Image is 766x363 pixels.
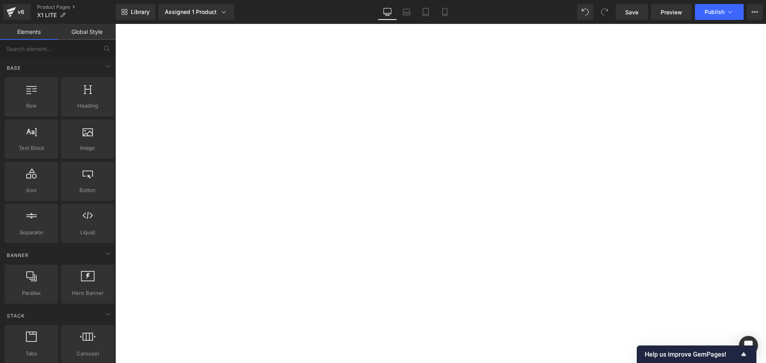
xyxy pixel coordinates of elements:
span: Stack [6,312,26,320]
span: Banner [6,251,30,259]
span: Hero Banner [63,289,112,297]
a: Preview [651,4,692,20]
a: Desktop [378,4,397,20]
a: Tablet [416,4,435,20]
span: Text Block [7,144,55,152]
a: v6 [3,4,31,20]
span: Image [63,144,112,152]
span: Base [6,64,22,72]
span: Save [625,8,638,16]
a: Mobile [435,4,454,20]
span: Publish [705,9,725,15]
a: Global Style [58,24,116,40]
span: Carousel [63,349,112,358]
button: Show survey - Help us improve GemPages! [645,349,748,359]
button: Undo [577,4,593,20]
div: Open Intercom Messenger [739,336,758,355]
span: Heading [63,102,112,110]
a: Product Pages [37,4,116,10]
span: Row [7,102,55,110]
button: Redo [596,4,612,20]
span: Preview [661,8,682,16]
span: Library [131,8,150,16]
div: v6 [16,7,26,17]
span: Separator [7,228,55,237]
a: New Library [116,4,155,20]
button: More [747,4,763,20]
button: Publish [695,4,744,20]
div: Assigned 1 Product [165,8,228,16]
span: Liquid [63,228,112,237]
span: Tabs [7,349,55,358]
span: Parallax [7,289,55,297]
span: Icon [7,186,55,194]
a: Laptop [397,4,416,20]
span: X1 LITE [37,12,57,18]
span: Button [63,186,112,194]
span: Help us improve GemPages! [645,351,739,358]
